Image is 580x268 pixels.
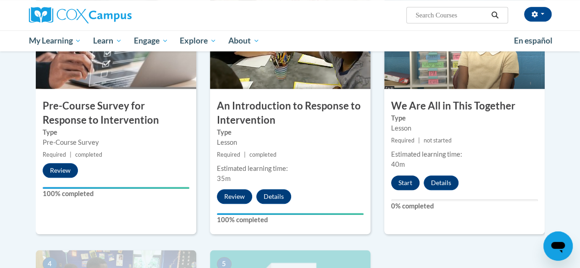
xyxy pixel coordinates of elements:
div: Main menu [22,30,558,51]
span: completed [249,151,276,158]
label: Type [43,127,189,137]
h3: An Introduction to Response to Intervention [210,99,370,127]
span: | [70,151,72,158]
h3: We Are All in This Together [384,99,545,113]
a: En español [508,31,558,50]
div: Your progress [217,213,364,215]
span: | [244,151,246,158]
button: Details [424,175,458,190]
span: | [418,137,420,144]
a: Explore [174,30,222,51]
div: Lesson [391,123,538,133]
span: Learn [93,35,122,46]
button: Account Settings [524,7,552,22]
input: Search Courses [414,10,488,21]
span: Explore [180,35,216,46]
label: 0% completed [391,201,538,211]
span: My Learning [28,35,81,46]
span: En español [514,36,552,45]
a: Cox Campus [29,7,194,23]
span: Engage [134,35,168,46]
label: 100% completed [217,215,364,225]
img: Cox Campus [29,7,132,23]
div: Estimated learning time: [217,164,364,174]
div: Lesson [217,137,364,148]
span: not started [424,137,452,144]
button: Review [217,189,252,204]
label: 100% completed [43,189,189,199]
button: Start [391,175,420,190]
a: Engage [128,30,174,51]
button: Search [488,10,502,21]
iframe: Button to launch messaging window [543,231,573,261]
a: About [222,30,265,51]
span: 40m [391,160,405,168]
h3: Pre-Course Survey for Response to Intervention [36,99,196,127]
a: Learn [87,30,128,51]
div: Your progress [43,187,189,189]
label: Type [391,113,538,123]
a: My Learning [23,30,88,51]
span: Required [217,151,240,158]
div: Pre-Course Survey [43,137,189,148]
span: Required [43,151,66,158]
span: Required [391,137,414,144]
label: Type [217,127,364,137]
button: Review [43,163,78,178]
button: Details [256,189,291,204]
span: 35m [217,175,231,182]
span: About [228,35,260,46]
div: Estimated learning time: [391,149,538,159]
span: completed [75,151,102,158]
